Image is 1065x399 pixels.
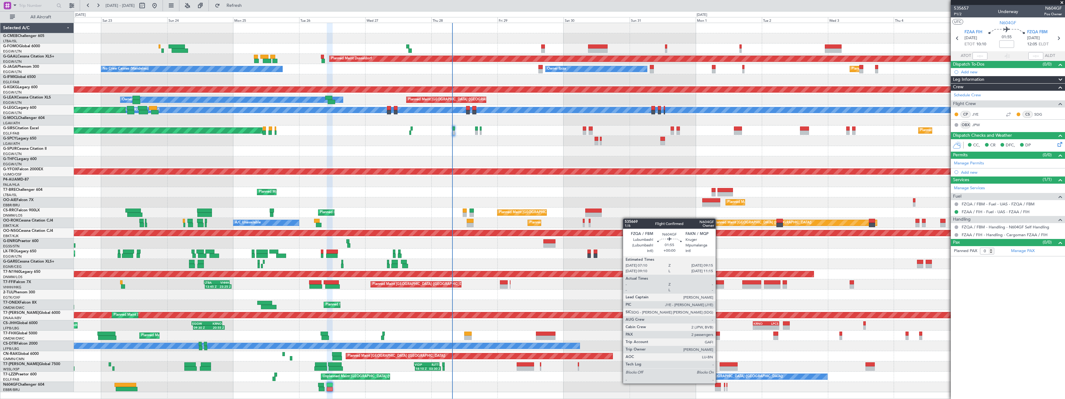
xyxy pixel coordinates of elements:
[3,75,36,79] a: G-IFMIGlobal 6500
[953,132,1012,139] span: Dispatch Checks and Weather
[1044,11,1062,17] span: Pos Owner
[3,147,17,151] span: G-SPUR
[766,322,779,325] div: LPCS
[972,122,986,128] a: JPW
[3,219,53,222] a: OO-ROKCessna Citation CJ4
[3,178,29,181] a: P4-AUAMD-87
[953,177,969,184] span: Services
[3,198,16,202] span: OO-AIE
[1044,5,1062,11] span: N604GF
[3,209,40,212] a: CS-RRCFalcon 900LX
[953,76,984,83] span: Leg Information
[217,281,229,284] div: VHHH
[3,70,22,74] a: EGGW/LTN
[3,90,22,95] a: EGGW/LTN
[954,160,984,167] a: Manage Permits
[3,121,20,126] a: LGAV/ATH
[953,193,961,200] span: Fuel
[3,131,19,136] a: EGLF/FAB
[19,1,55,10] input: Trip Number
[3,357,25,361] a: GMMN/CMN
[3,219,19,222] span: OO-ROK
[16,15,65,19] span: All Aircraft
[3,332,16,335] span: T7-FHX
[3,373,16,376] span: T7-LZZI
[960,111,971,118] div: CP
[960,122,971,128] div: OBX
[3,367,20,372] a: WSSL/XSP
[3,377,19,382] a: EGLF/FAB
[3,126,15,130] span: G-SIRS
[973,142,980,149] span: CC,
[299,17,365,23] div: Tue 26
[212,1,249,11] button: Refresh
[3,141,20,146] a: LGAV/ATH
[1043,152,1052,158] span: (0/0)
[3,137,16,140] span: G-SPCY
[962,201,1035,207] a: FZQA / FBM - Fuel - UAS - FZQA / FBM
[3,362,60,366] a: T7-[PERSON_NAME]Global 7500
[3,321,16,325] span: CS-JHH
[3,198,34,202] a: OO-AIEFalcon 7X
[3,311,60,315] a: T7-[PERSON_NAME]Global 6000
[3,34,18,38] span: G-CMEB
[3,295,20,300] a: EGTK/OXF
[74,249,172,258] div: Planned Maint [GEOGRAPHIC_DATA] ([GEOGRAPHIC_DATA])
[3,65,39,69] a: G-JAGAPhenom 300
[3,167,17,171] span: G-YFOX
[372,280,476,289] div: Planned Maint [GEOGRAPHIC_DATA] ([GEOGRAPHIC_DATA] Intl)
[697,12,707,18] div: [DATE]
[3,172,22,177] a: UUMO/OSF
[3,270,40,274] a: T7-N1960Legacy 650
[828,17,894,23] div: Wed 3
[894,17,960,23] div: Thu 4
[954,11,969,17] span: P1/2
[3,116,45,120] a: G-MOCLChallenger 604
[954,92,981,99] a: Schedule Crew
[427,363,439,366] div: RJTT
[1043,239,1052,245] span: (0/0)
[3,96,16,99] span: G-LEAX
[1039,41,1049,48] span: ELDT
[3,250,36,253] a: LX-TROLegacy 650
[3,116,18,120] span: G-MOCL
[766,326,779,329] div: -
[3,152,22,156] a: EGGW/LTN
[3,188,16,192] span: T7-BRE
[953,84,964,91] span: Crew
[3,162,22,167] a: EGGW/LTN
[1043,176,1052,183] span: (1/1)
[852,64,949,74] div: Planned Maint [GEOGRAPHIC_DATA] ([GEOGRAPHIC_DATA])
[920,126,1018,135] div: Planned Maint [GEOGRAPHIC_DATA] ([GEOGRAPHIC_DATA])
[3,383,44,387] a: N604GFChallenger 604
[259,187,334,197] div: Planned Maint Warsaw ([GEOGRAPHIC_DATA])
[1027,35,1040,41] span: [DATE]
[167,17,233,23] div: Sun 24
[3,321,38,325] a: CS-JHHGlobal 6000
[207,322,222,325] div: KRNO
[630,17,696,23] div: Sun 31
[3,352,39,356] a: CN-RAKGlobal 6000
[962,224,1049,230] a: FZQA / FBM - Handling - N604GF Self Handling
[1022,111,1033,118] div: CS
[408,95,506,104] div: Planned Maint [GEOGRAPHIC_DATA] ([GEOGRAPHIC_DATA])
[3,193,17,197] a: LTBA/ISL
[3,229,53,233] a: OO-NSGCessna Citation CJ4
[3,100,22,105] a: EGGW/LTN
[753,322,766,325] div: KRNO
[3,188,43,192] a: T7-BREChallenger 604
[753,326,766,329] div: -
[998,8,1018,15] div: Underway
[962,209,1030,214] a: FZAA / FIH - Fuel - UAS - FZAA / FIH
[954,185,985,191] a: Manage Services
[714,218,811,227] div: Planned Maint [GEOGRAPHIC_DATA] ([GEOGRAPHIC_DATA])
[3,352,18,356] span: CN-RAK
[964,35,977,41] span: [DATE]
[3,264,22,269] a: EGNR/CEG
[428,367,440,370] div: 03:30 Z
[320,208,418,217] div: Planned Maint [GEOGRAPHIC_DATA] ([GEOGRAPHIC_DATA])
[3,229,19,233] span: OO-NSG
[3,383,18,387] span: N604GF
[961,170,1062,175] div: Add new
[3,182,20,187] a: FALA/HLA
